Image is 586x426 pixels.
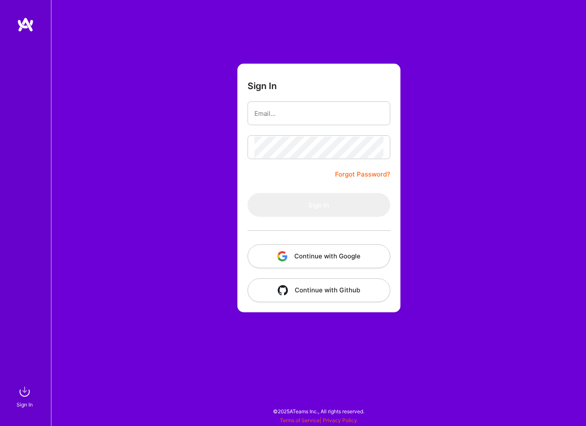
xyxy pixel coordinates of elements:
[277,251,287,261] img: icon
[17,400,33,409] div: Sign In
[51,401,586,422] div: © 2025 ATeams Inc., All rights reserved.
[18,383,33,409] a: sign inSign In
[16,383,33,400] img: sign in
[248,244,390,268] button: Continue with Google
[323,417,357,423] a: Privacy Policy
[254,103,383,124] input: Email...
[280,417,320,423] a: Terms of Service
[278,285,288,295] img: icon
[248,193,390,217] button: Sign In
[248,81,277,91] h3: Sign In
[280,417,357,423] span: |
[335,169,390,179] a: Forgot Password?
[17,17,34,32] img: logo
[248,278,390,302] button: Continue with Github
